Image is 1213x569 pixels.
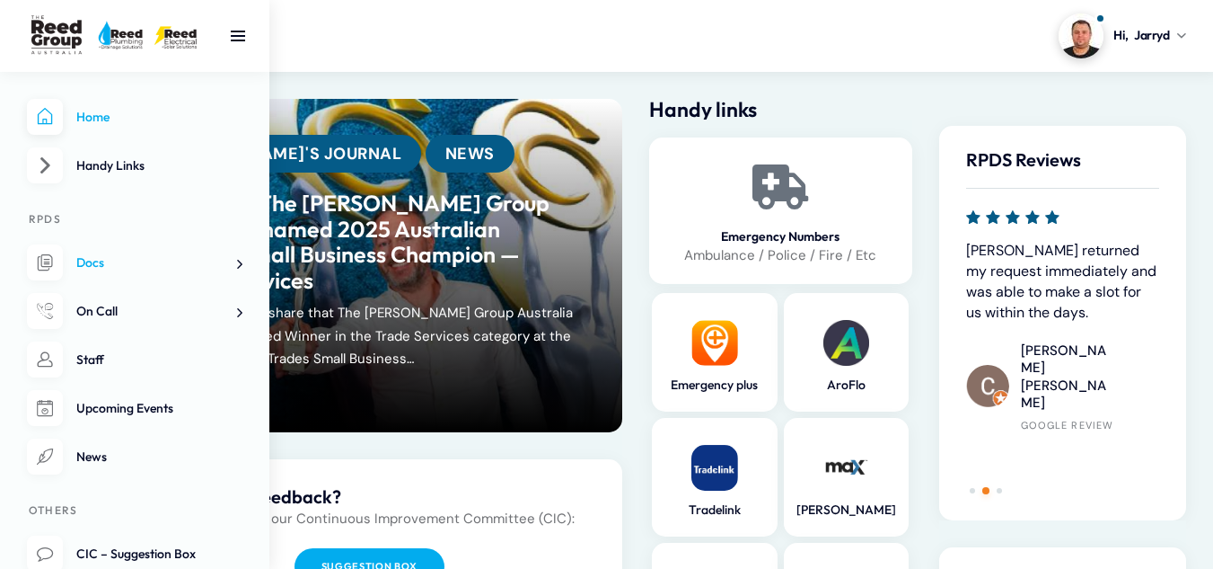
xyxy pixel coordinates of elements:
a: News [27,439,242,476]
span: Jarryd [1134,26,1169,45]
span: On Call [76,303,118,319]
a: Docs [27,244,242,281]
span: RPDS Reviews [966,148,1081,171]
h4: [PERSON_NAME] [PERSON_NAME] [1021,342,1118,413]
p: Contact our Continuous Improvement Committee (CIC): [215,508,582,529]
p: [PERSON_NAME] returned my request immediately and was able to make a slot for us within the days. [966,240,1159,324]
span: Hi, [1113,26,1128,45]
img: Lara A [1159,347,1202,390]
span: Docs [76,254,104,271]
img: RPDS Portal [27,14,207,57]
img: Profile picture of Jarryd Shelley [1059,13,1103,58]
span: Got Feedback? [215,485,341,508]
span: Staff [76,351,104,368]
a: Tradelink [661,502,768,519]
a: [PERSON_NAME] [793,502,900,519]
a: Handy Links [27,147,242,184]
span: Go to slide 3 [997,488,1002,493]
div: Google Review [1021,419,1118,431]
span: Home [76,109,110,125]
a: Profile picture of Jarryd ShelleyHi,Jarryd [1059,13,1186,58]
a: Emergency Numbers [758,164,803,209]
span: Go to slide 1 [970,488,975,493]
a: AroFlo [793,377,900,394]
a: We Won! The [PERSON_NAME] Group Australia named 2025 Australian Trades Small Business Champion — ... [163,191,576,293]
span: Go to slide 2 [982,487,989,494]
a: Home [27,99,242,136]
span: Handy Links [76,157,145,173]
span: CIC – Suggestion Box [76,546,196,562]
a: Staff [27,342,242,378]
a: News [426,135,514,173]
span: Upcoming Events [76,400,173,416]
span: News [76,449,107,465]
p: Ambulance / Police / Fire / Etc [661,244,901,266]
img: Chao Ping Huang [966,365,1009,408]
h2: Handy links [649,99,912,120]
a: On Call [27,293,242,330]
a: Emergency Numbers [661,229,901,244]
a: [PERSON_NAME]'s Journal [144,135,421,173]
a: Upcoming Events [27,390,242,427]
a: Emergency plus [661,377,768,394]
